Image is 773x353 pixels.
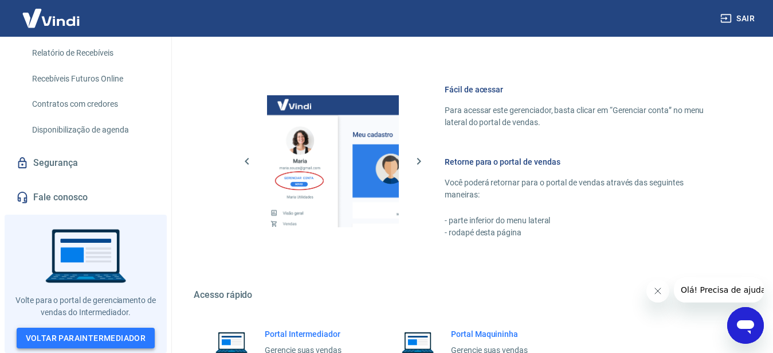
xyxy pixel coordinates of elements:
a: Voltar paraIntermediador [17,328,155,349]
a: Fale conosco [14,185,158,210]
p: - parte inferior do menu lateral [445,215,718,227]
h6: Fácil de acessar [445,84,718,95]
h6: Retorne para o portal de vendas [445,156,718,168]
iframe: Fechar mensagem [646,280,669,302]
iframe: Botão para abrir a janela de mensagens [727,307,764,344]
p: Para acessar este gerenciador, basta clicar em “Gerenciar conta” no menu lateral do portal de ven... [445,104,718,129]
a: Relatório de Recebíveis [28,41,158,65]
h6: Portal Intermediador [265,328,359,340]
a: Recebíveis Futuros Online [28,67,158,91]
img: Imagem da dashboard mostrando o botão de gerenciar conta na sidebar no lado esquerdo [267,95,399,227]
iframe: Mensagem da empresa [674,277,764,302]
a: Segurança [14,150,158,176]
p: Você poderá retornar para o portal de vendas através das seguintes maneiras: [445,177,718,201]
h6: Portal Maquininha [451,328,546,340]
img: Vindi [14,1,88,36]
a: Disponibilização de agenda [28,118,158,142]
p: - rodapé desta página [445,227,718,239]
span: Olá! Precisa de ajuda? [7,8,96,17]
h5: Acesso rápido [194,289,745,301]
a: Contratos com credores [28,92,158,116]
button: Sair [718,8,759,29]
